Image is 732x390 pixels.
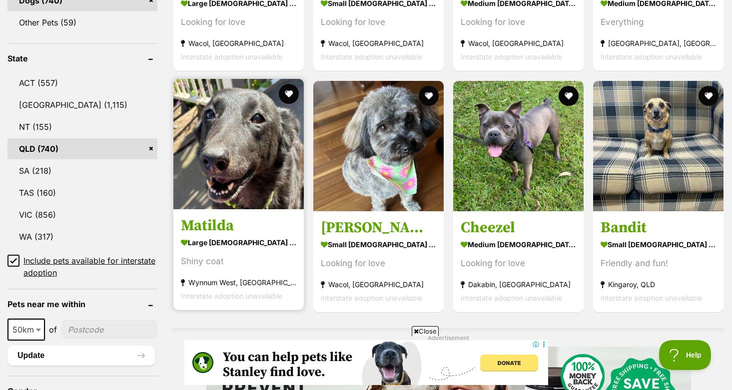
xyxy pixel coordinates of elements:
[7,204,157,225] a: VIC (856)
[321,53,422,61] span: Interstate adoption unavailable
[321,237,436,252] strong: small [DEMOGRAPHIC_DATA] Dog
[659,340,712,370] iframe: Help Scout Beacon - Open
[181,16,296,29] div: Looking for love
[461,294,562,302] span: Interstate adoption unavailable
[601,257,716,270] div: Friendly and fun!
[601,53,702,61] span: Interstate adoption unavailable
[461,278,576,291] strong: Dakabin, [GEOGRAPHIC_DATA]
[7,12,157,33] a: Other Pets (59)
[453,211,584,312] a: Cheezel medium [DEMOGRAPHIC_DATA] Dog Looking for love Dakabin, [GEOGRAPHIC_DATA] Interstate adop...
[321,218,436,237] h3: [PERSON_NAME]
[461,257,576,270] div: Looking for love
[23,255,157,279] span: Include pets available for interstate adoption
[461,37,576,50] strong: Wacol, [GEOGRAPHIC_DATA]
[7,346,155,366] button: Update
[461,53,562,61] span: Interstate adoption unavailable
[313,81,444,211] img: Tillie - Shih Tzu x Poodle Miniature Dog
[7,160,157,181] a: SA (218)
[601,294,702,302] span: Interstate adoption unavailable
[181,53,282,61] span: Interstate adoption unavailable
[461,16,576,29] div: Looking for love
[49,324,57,336] span: of
[313,211,444,312] a: [PERSON_NAME] small [DEMOGRAPHIC_DATA] Dog Looking for love Wacol, [GEOGRAPHIC_DATA] Interstate a...
[321,278,436,291] strong: Wacol, [GEOGRAPHIC_DATA]
[173,79,304,209] img: Matilda - German Shepherd Dog
[181,292,282,300] span: Interstate adoption unavailable
[7,138,157,159] a: QLD (740)
[181,216,296,235] h3: Matilda
[173,209,304,310] a: Matilda large [DEMOGRAPHIC_DATA] Dog Shiny coat Wynnum West, [GEOGRAPHIC_DATA] Interstate adoptio...
[461,237,576,252] strong: medium [DEMOGRAPHIC_DATA] Dog
[7,226,157,247] a: WA (317)
[453,81,584,211] img: Cheezel - French Bulldog x English Staffordshire Bull Terrier Dog
[7,72,157,93] a: ACT (557)
[7,319,45,341] span: 50km
[8,323,44,337] span: 50km
[601,218,716,237] h3: Bandit
[7,94,157,115] a: [GEOGRAPHIC_DATA] (1,115)
[7,182,157,203] a: TAS (160)
[321,37,436,50] strong: Wacol, [GEOGRAPHIC_DATA]
[61,320,157,339] input: postcode
[419,86,439,106] button: favourite
[7,255,157,279] a: Include pets available for interstate adoption
[7,54,157,63] header: State
[181,37,296,50] strong: Wacol, [GEOGRAPHIC_DATA]
[601,278,716,291] strong: Kingaroy, QLD
[601,37,716,50] strong: [GEOGRAPHIC_DATA], [GEOGRAPHIC_DATA]
[699,86,719,106] button: favourite
[601,16,716,29] div: Everything
[184,340,548,385] iframe: Advertisement
[321,16,436,29] div: Looking for love
[593,211,724,312] a: Bandit small [DEMOGRAPHIC_DATA] Dog Friendly and fun! Kingaroy, QLD Interstate adoption unavailable
[181,276,296,289] strong: Wynnum West, [GEOGRAPHIC_DATA]
[181,255,296,268] div: Shiny coat
[559,86,579,106] button: favourite
[593,81,724,211] img: Bandit - Chihuahua Dog
[181,235,296,250] strong: large [DEMOGRAPHIC_DATA] Dog
[279,84,299,104] button: favourite
[601,237,716,252] strong: small [DEMOGRAPHIC_DATA] Dog
[412,326,439,336] span: Close
[7,300,157,309] header: Pets near me within
[461,218,576,237] h3: Cheezel
[321,257,436,270] div: Looking for love
[7,116,157,137] a: NT (155)
[321,294,422,302] span: Interstate adoption unavailable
